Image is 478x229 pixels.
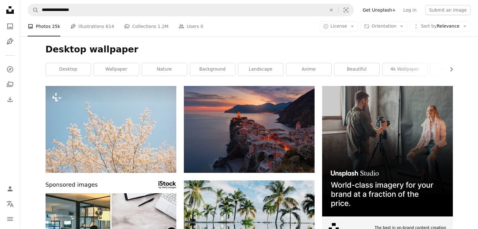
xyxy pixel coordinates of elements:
[46,180,98,189] span: Sponsored images
[124,16,168,36] a: Collections 1.2M
[184,86,315,173] img: aerial view of village on mountain cliff during orange sunset
[46,63,91,76] a: desktop
[286,63,331,76] a: anime
[421,23,459,29] span: Relevance
[201,23,203,30] span: 0
[359,5,399,15] a: Get Unsplash+
[28,4,354,16] form: Find visuals sitewide
[238,63,283,76] a: landscape
[399,5,420,15] a: Log in
[46,86,176,173] img: a tree with white flowers against a blue sky
[70,16,114,36] a: Illustrations 614
[360,21,407,31] button: Orientation
[320,21,358,31] button: License
[446,63,453,76] button: scroll list to the right
[4,183,16,195] a: Log in / Sign up
[4,93,16,106] a: Download History
[190,63,235,76] a: background
[425,5,470,15] button: Submit an image
[184,126,315,132] a: aerial view of village on mountain cliff during orange sunset
[4,63,16,76] a: Explore
[410,21,470,31] button: Sort byRelevance
[4,213,16,225] button: Menu
[142,63,187,76] a: nature
[382,63,427,76] a: 4k wallpaper
[421,24,437,29] span: Sort by
[338,4,354,16] button: Visual search
[179,16,203,36] a: Users 0
[4,198,16,210] button: Language
[334,63,379,76] a: beautiful
[371,24,396,29] span: Orientation
[331,24,347,29] span: License
[324,4,338,16] button: Clear
[4,35,16,48] a: Illustrations
[46,44,453,55] h1: Desktop wallpaper
[46,126,176,132] a: a tree with white flowers against a blue sky
[106,23,114,30] span: 614
[28,4,39,16] button: Search Unsplash
[94,63,139,76] a: wallpaper
[431,63,475,76] a: inspiration
[4,78,16,91] a: Collections
[184,219,315,225] a: water reflection of coconut palm trees
[322,86,453,216] img: file-1715651741414-859baba4300dimage
[158,23,168,30] span: 1.2M
[4,20,16,33] a: Photos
